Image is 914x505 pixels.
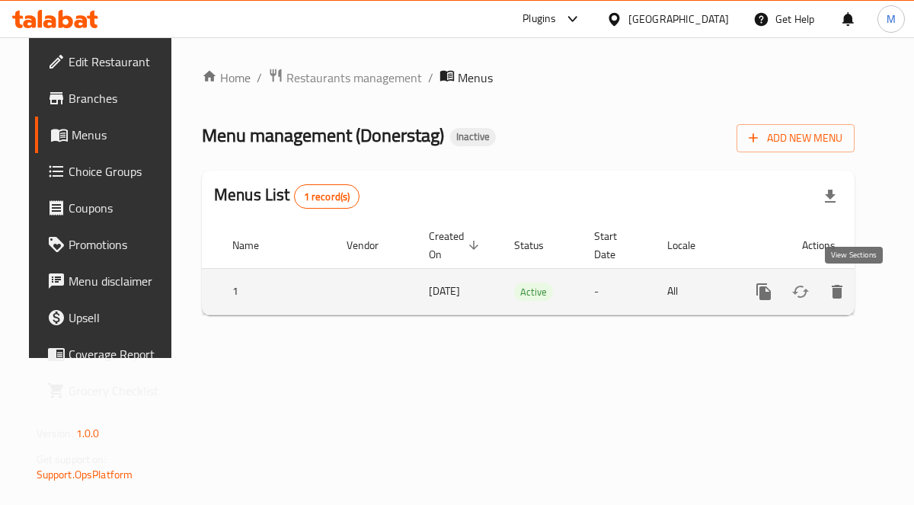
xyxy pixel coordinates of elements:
[450,130,496,143] span: Inactive
[582,268,655,315] td: -
[257,69,262,87] li: /
[35,299,181,336] a: Upsell
[347,236,398,254] span: Vendor
[35,372,181,409] a: Grocery Checklist
[428,69,433,87] li: /
[429,281,460,301] span: [DATE]
[37,449,107,469] span: Get support on:
[69,199,169,217] span: Coupons
[214,184,360,209] h2: Menus List
[294,184,360,209] div: Total records count
[746,273,782,310] button: more
[733,222,904,269] th: Actions
[295,190,360,204] span: 1 record(s)
[69,53,169,71] span: Edit Restaurant
[782,273,819,310] button: Change Status
[69,308,169,327] span: Upsell
[667,236,715,254] span: Locale
[429,227,484,264] span: Created On
[69,272,169,290] span: Menu disclaimer
[450,128,496,146] div: Inactive
[35,117,181,153] a: Menus
[819,273,855,310] button: Delete menu
[72,126,169,144] span: Menus
[628,11,729,27] div: [GEOGRAPHIC_DATA]
[35,80,181,117] a: Branches
[37,465,133,484] a: Support.OpsPlatform
[232,236,279,254] span: Name
[35,336,181,372] a: Coverage Report
[69,345,169,363] span: Coverage Report
[69,162,169,181] span: Choice Groups
[35,43,181,80] a: Edit Restaurant
[37,423,74,443] span: Version:
[286,69,422,87] span: Restaurants management
[202,118,444,152] span: Menu management ( Donerstag )
[220,268,334,315] td: 1
[35,190,181,226] a: Coupons
[202,69,251,87] a: Home
[268,68,422,88] a: Restaurants management
[147,222,904,315] table: enhanced table
[202,68,855,88] nav: breadcrumb
[69,89,169,107] span: Branches
[737,124,855,152] button: Add New Menu
[35,153,181,190] a: Choice Groups
[655,268,733,315] td: All
[523,10,556,28] div: Plugins
[594,227,637,264] span: Start Date
[69,235,169,254] span: Promotions
[887,11,896,27] span: M
[749,129,842,148] span: Add New Menu
[514,236,564,254] span: Status
[69,382,169,400] span: Grocery Checklist
[35,263,181,299] a: Menu disclaimer
[35,226,181,263] a: Promotions
[812,178,848,215] div: Export file
[458,69,493,87] span: Menus
[514,283,553,301] span: Active
[76,423,100,443] span: 1.0.0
